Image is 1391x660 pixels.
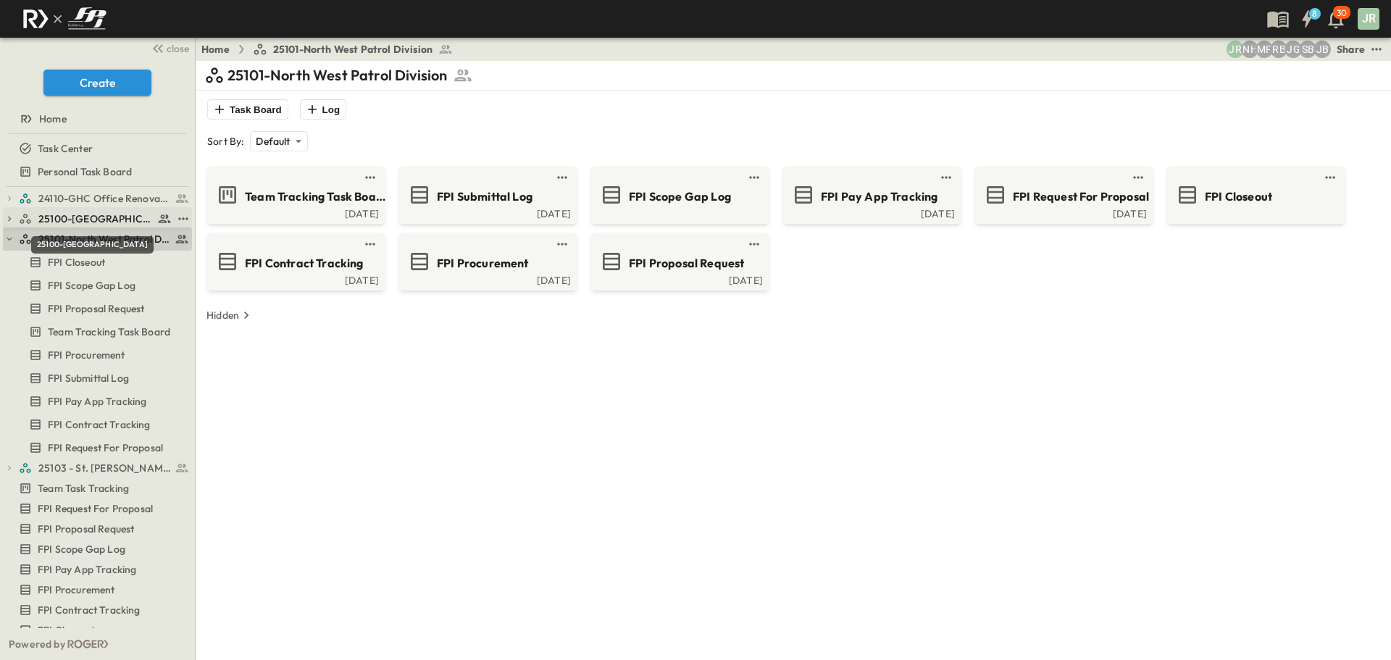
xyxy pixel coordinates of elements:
span: FPI Pay App Tracking [48,394,146,409]
span: FPI Proposal Request [38,522,134,536]
a: 25103 - St. [PERSON_NAME] Phase 2 [19,458,189,478]
a: [DATE] [402,206,571,218]
div: FPI Pay App Trackingtest [3,558,192,581]
a: FPI Pay App Tracking [3,559,189,580]
a: Home [3,109,189,129]
div: Josh Gille (jgille@fpibuilders.com) [1285,41,1302,58]
a: FPI Proposal Request [3,298,189,319]
button: test [745,169,763,186]
a: Home [201,42,230,57]
p: Default [256,134,290,149]
button: Task Board [207,99,288,120]
div: Share [1337,42,1365,57]
span: FPI Request For Proposal [1013,188,1149,205]
div: FPI Scope Gap Logtest [3,274,192,297]
span: Personal Task Board [38,164,132,179]
div: JR [1358,8,1379,30]
div: Nila Hutcheson (nhutcheson@fpibuilders.com) [1241,41,1258,58]
div: 25101-North West Patrol Divisiontest [3,227,192,251]
a: FPI Scope Gap Log [3,275,189,296]
a: Team Tracking Task Board [3,322,189,342]
a: FPI Contract Tracking [3,414,189,435]
div: 25103 - St. [PERSON_NAME] Phase 2test [3,456,192,480]
span: FPI Procurement [48,348,125,362]
a: FPI Closeout [3,252,189,272]
span: 25101-North West Patrol Division [273,42,433,57]
div: FPI Proposal Requesttest [3,517,192,540]
div: FPI Request For Proposaltest [3,436,192,459]
a: Personal Task Board [3,162,189,182]
div: Team Task Trackingtest [3,477,192,500]
div: [DATE] [210,273,379,285]
span: FPI Pay App Tracking [38,562,136,577]
div: [DATE] [978,206,1147,218]
div: FPI Procurementtest [3,578,192,601]
div: 24110-GHC Office Renovationstest [3,187,192,210]
a: FPI Submittal Log [402,183,571,206]
div: FPI Scope Gap Logtest [3,538,192,561]
div: 25100-Vanguard Prep Schooltest [3,207,192,230]
span: FPI Procurement [437,255,529,272]
h6: 8 [1312,8,1317,20]
a: FPI Request For Proposal [3,438,189,458]
div: Default [250,131,307,151]
a: FPI Scope Gap Log [3,539,189,559]
span: 24110-GHC Office Renovations [38,191,171,206]
button: JR [1356,7,1381,31]
span: FPI Proposal Request [48,301,144,316]
button: test [554,235,571,253]
a: FPI Request For Proposal [3,498,189,519]
span: FPI Pay App Tracking [821,188,937,205]
a: FPI Submittal Log [3,368,189,388]
span: 25103 - St. [PERSON_NAME] Phase 2 [38,461,171,475]
span: FPI Closeout [48,255,105,270]
p: Sort By: [207,134,244,149]
a: 25101-North West Patrol Division [253,42,453,57]
button: test [362,235,379,253]
span: FPI Submittal Log [48,371,129,385]
span: Task Center [38,141,93,156]
span: FPI Contract Tracking [245,255,364,272]
span: Team Task Tracking [38,481,129,496]
span: FPI Proposal Request [629,255,744,272]
span: FPI Procurement [38,582,115,597]
img: c8d7d1ed905e502e8f77bf7063faec64e13b34fdb1f2bdd94b0e311fc34f8000.png [17,4,112,34]
div: Jeremiah Bailey (jbailey@fpibuilders.com) [1313,41,1331,58]
button: test [175,210,192,227]
span: FPI Submittal Log [437,188,532,205]
button: test [1368,41,1385,58]
a: 25100-Vanguard Prep School [19,209,172,229]
span: FPI Scope Gap Log [48,278,135,293]
a: [DATE] [786,206,955,218]
a: [DATE] [210,206,379,218]
div: FPI Procurementtest [3,343,192,367]
a: FPI Request For Proposal [978,183,1147,206]
a: FPI Pay App Tracking [3,391,189,412]
button: Hidden [201,305,259,325]
a: FPI Closeout [1170,183,1339,206]
button: test [1129,169,1147,186]
div: FPI Proposal Requesttest [3,297,192,320]
a: 25101-North West Patrol Division [19,229,189,249]
a: FPI Procurement [402,250,571,273]
div: FPI Contract Trackingtest [3,413,192,436]
a: 24110-GHC Office Renovations [19,188,189,209]
span: FPI Scope Gap Log [38,542,125,556]
div: FPI Submittal Logtest [3,367,192,390]
a: [DATE] [402,273,571,285]
a: FPI Closeout [3,620,189,640]
a: Team Tracking Task Board [210,183,379,206]
div: Jayden Ramirez (jramirez@fpibuilders.com) [1227,41,1244,58]
button: Log [300,99,346,120]
span: 25100-Vanguard Prep School [38,212,154,226]
div: FPI Closeouttest [3,251,192,274]
div: Personal Task Boardtest [3,160,192,183]
div: Sterling Barnett (sterling@fpibuilders.com) [1299,41,1316,58]
a: FPI Proposal Request [594,250,763,273]
a: [DATE] [594,273,763,285]
button: 8 [1292,6,1321,32]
